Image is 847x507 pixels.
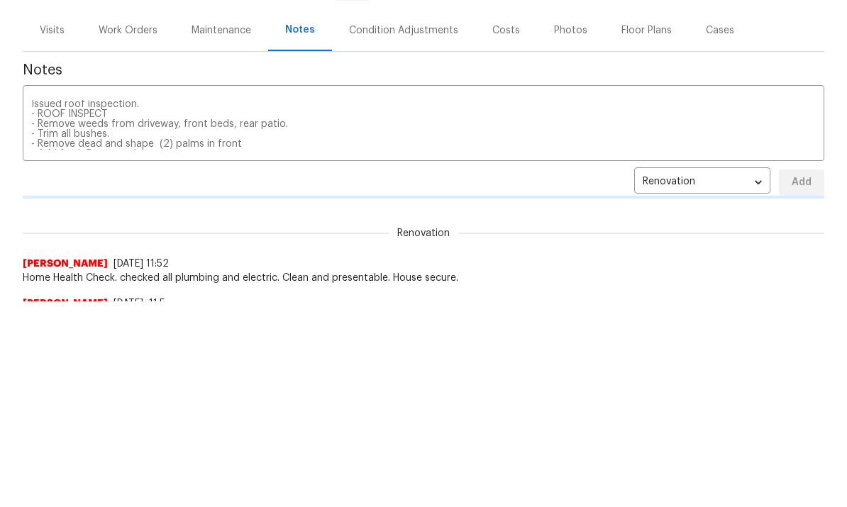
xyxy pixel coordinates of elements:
[192,23,251,38] div: Maintenance
[23,296,108,311] span: [PERSON_NAME]
[349,23,458,38] div: Condition Adjustments
[492,23,520,38] div: Costs
[554,23,587,38] div: Photos
[40,23,65,38] div: Visits
[114,299,165,308] span: [DATE], 11:5
[706,23,734,38] div: Cases
[389,226,458,240] span: Renovation
[99,23,157,38] div: Work Orders
[23,271,824,285] span: Home Health Check. checked all plumbing and electric. Clean and presentable. House secure.
[23,63,824,77] span: Notes
[23,257,108,271] span: [PERSON_NAME]
[31,100,816,150] textarea: HPM Identified area of missing shingles on roof. Can only see from side angle while approaching h...
[621,23,672,38] div: Floor Plans
[114,259,169,269] span: [DATE] 11:52
[285,23,315,37] div: Notes
[634,165,770,200] div: Renovation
